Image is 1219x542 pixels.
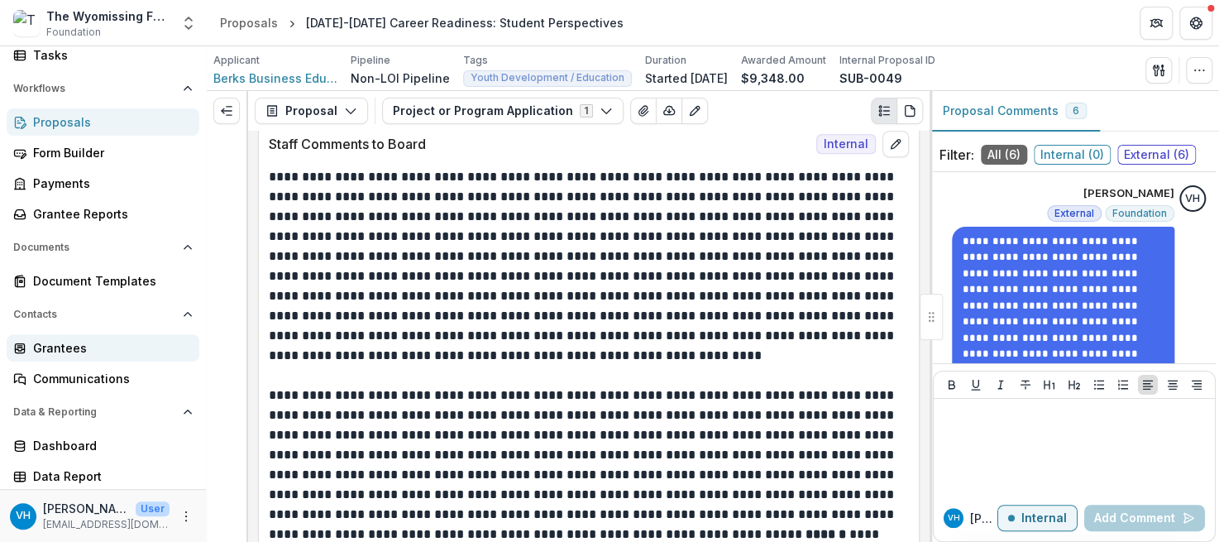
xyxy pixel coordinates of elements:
[948,514,960,522] div: Valeri Harteg
[1112,208,1167,219] span: Foundation
[382,98,624,124] button: Project or Program Application1
[213,70,337,87] a: Berks Business Education Coalition
[882,131,909,157] button: edit
[1034,145,1111,165] span: Internal ( 0 )
[13,406,176,418] span: Data & Reporting
[13,242,176,253] span: Documents
[7,432,199,459] a: Dashboard
[1140,7,1173,40] button: Partners
[7,139,199,166] a: Form Builder
[1179,7,1212,40] button: Get Help
[839,53,935,68] p: Internal Proposal ID
[1185,194,1200,204] div: Valeri Harteg
[816,134,876,154] span: Internal
[16,511,31,521] div: Valeri Harteg
[33,468,186,485] div: Data Report
[645,53,686,68] p: Duration
[1187,375,1207,395] button: Align Right
[306,14,624,31] div: [DATE]-[DATE] Career Readiness: Student Perspectives
[7,75,199,102] button: Open Workflows
[741,53,826,68] p: Awarded Amount
[7,463,199,490] a: Data Report
[970,510,997,527] p: [PERSON_NAME]
[7,267,199,295] a: Document Templates
[1021,511,1067,525] p: Internal
[1138,375,1158,395] button: Align Left
[1016,375,1035,395] button: Strike
[630,98,657,124] button: View Attached Files
[942,375,962,395] button: Bold
[1163,375,1183,395] button: Align Center
[33,339,186,357] div: Grantees
[471,72,624,84] span: Youth Development / Education
[1113,375,1133,395] button: Ordered List
[213,11,630,35] nav: breadcrumb
[220,14,278,31] div: Proposals
[7,200,199,228] a: Grantee Reports
[997,505,1078,531] button: Internal
[939,145,974,165] p: Filter:
[13,83,176,94] span: Workflows
[33,175,186,192] div: Payments
[1084,505,1205,531] button: Add Comment
[7,41,199,69] a: Tasks
[645,70,728,87] p: Started [DATE]
[7,399,199,425] button: Open Data & Reporting
[1054,208,1094,219] span: External
[33,46,186,64] div: Tasks
[839,70,902,87] p: SUB-0049
[1117,145,1196,165] span: External ( 6 )
[213,98,240,124] button: Expand left
[213,11,284,35] a: Proposals
[930,91,1100,132] button: Proposal Comments
[33,113,186,131] div: Proposals
[13,10,40,36] img: The Wyomissing Foundation
[255,98,368,124] button: Proposal
[1089,375,1109,395] button: Bullet List
[463,53,488,68] p: Tags
[33,272,186,290] div: Document Templates
[1083,185,1174,202] p: [PERSON_NAME]
[7,170,199,197] a: Payments
[46,25,101,40] span: Foundation
[991,375,1011,395] button: Italicize
[981,145,1027,165] span: All ( 6 )
[136,501,170,516] p: User
[7,301,199,328] button: Open Contacts
[1040,375,1059,395] button: Heading 1
[351,53,390,68] p: Pipeline
[7,365,199,392] a: Communications
[43,517,170,532] p: [EMAIL_ADDRESS][DOMAIN_NAME]
[177,7,200,40] button: Open entity switcher
[269,134,810,154] p: Staff Comments to Board
[13,309,176,320] span: Contacts
[741,70,805,87] p: $9,348.00
[1073,105,1079,117] span: 6
[871,98,897,124] button: Plaintext view
[7,334,199,362] a: Grantees
[966,375,986,395] button: Underline
[33,437,186,454] div: Dashboard
[176,506,196,526] button: More
[351,70,450,87] p: Non-LOI Pipeline
[213,53,260,68] p: Applicant
[33,370,186,387] div: Communications
[33,205,186,223] div: Grantee Reports
[1064,375,1084,395] button: Heading 2
[7,108,199,136] a: Proposals
[681,98,708,124] button: Edit as form
[33,144,186,161] div: Form Builder
[7,234,199,261] button: Open Documents
[896,98,923,124] button: PDF view
[46,7,170,25] div: The Wyomissing Foundation
[43,500,129,517] p: [PERSON_NAME]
